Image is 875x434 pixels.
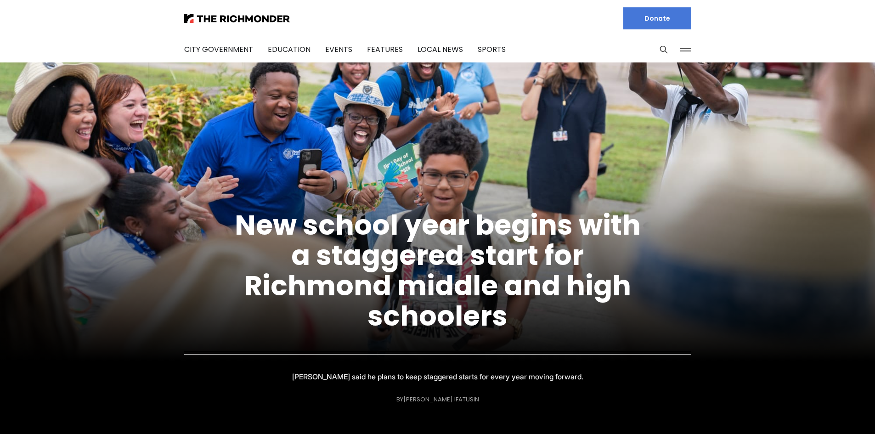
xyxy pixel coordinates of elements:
[478,44,506,55] a: Sports
[657,43,671,56] button: Search this site
[184,14,290,23] img: The Richmonder
[418,44,463,55] a: Local News
[184,44,253,55] a: City Government
[623,7,691,29] a: Donate
[268,44,310,55] a: Education
[367,44,403,55] a: Features
[292,370,583,383] p: [PERSON_NAME] said he plans to keep staggered starts for every year moving forward.
[403,395,479,404] a: [PERSON_NAME] Ifatusin
[235,206,641,335] a: New school year begins with a staggered start for Richmond middle and high schoolers
[396,396,479,403] div: By
[325,44,352,55] a: Events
